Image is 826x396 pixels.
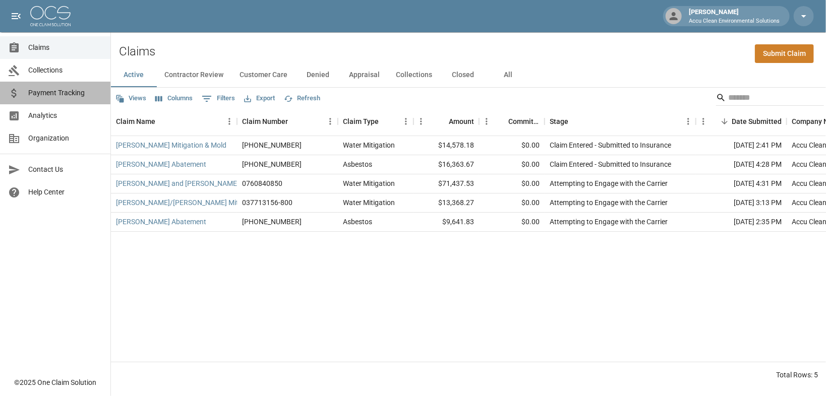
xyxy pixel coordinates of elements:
button: Export [242,91,277,106]
div: 01-009-116429 [242,217,302,227]
div: $13,368.27 [414,193,479,213]
div: dynamic tabs [111,63,826,87]
div: $0.00 [479,213,545,232]
div: [DATE] 4:28 PM [696,155,787,174]
a: [PERSON_NAME]/[PERSON_NAME] Mitigation [116,197,260,208]
div: Asbestos [343,159,372,169]
div: Water Mitigation [343,197,395,208]
span: Analytics [28,110,102,121]
span: Payment Tracking [28,88,102,98]
div: Claim Number [242,107,288,136]
div: Asbestos [343,217,372,227]
div: $0.00 [479,193,545,213]
div: Attempting to Engage with the Carrier [550,217,668,227]
div: Claim Number [237,107,338,136]
button: Sort [494,114,508,128]
div: Total Rows: 5 [776,370,818,380]
a: [PERSON_NAME] and [PERSON_NAME] [116,178,239,188]
button: Contractor Review [156,63,231,87]
p: Accu Clean Environmental Solutions [689,17,780,26]
button: Sort [379,114,393,128]
div: Date Submitted [696,107,787,136]
button: open drawer [6,6,26,26]
div: $16,363.67 [414,155,479,174]
div: Claim Name [116,107,155,136]
button: Menu [414,114,429,129]
a: Submit Claim [755,44,814,63]
div: Stage [550,107,568,136]
span: Contact Us [28,164,102,175]
div: $0.00 [479,136,545,155]
button: Menu [696,114,711,129]
div: [PERSON_NAME] [685,7,784,25]
button: Refresh [281,91,323,106]
div: Claim Type [343,107,379,136]
div: Water Mitigation [343,178,395,188]
div: Claim Name [111,107,237,136]
button: Menu [398,114,414,129]
div: $0.00 [479,155,545,174]
button: Show filters [199,91,238,107]
div: [DATE] 4:31 PM [696,174,787,193]
button: Sort [155,114,169,128]
div: Claim Type [338,107,414,136]
button: Customer Care [231,63,296,87]
button: Appraisal [341,63,388,87]
a: [PERSON_NAME] Abatement [116,217,206,227]
div: 300-0477590-2025 [242,140,302,150]
div: Amount [414,107,479,136]
div: $9,641.83 [414,213,479,232]
button: Sort [568,114,582,128]
span: Help Center [28,187,102,197]
div: [DATE] 3:13 PM [696,193,787,213]
div: Committed Amount [508,107,540,136]
button: Closed [440,63,486,87]
div: © 2025 One Claim Solution [14,377,96,387]
button: Views [113,91,149,106]
button: Menu [681,114,696,129]
a: [PERSON_NAME] Mitigation & Mold [116,140,226,150]
div: Claim Entered - Submitted to Insurance [550,140,671,150]
button: Sort [718,114,732,128]
span: Organization [28,133,102,144]
img: ocs-logo-white-transparent.png [30,6,71,26]
button: Menu [479,114,494,129]
button: All [486,63,531,87]
div: Attempting to Engage with the Carrier [550,197,668,208]
div: $71,437.53 [414,174,479,193]
button: Denied [296,63,341,87]
button: Sort [435,114,449,128]
div: Search [716,90,824,108]
button: Sort [288,114,302,128]
h2: Claims [119,44,155,59]
div: 037713156-800 [242,197,292,208]
div: [DATE] 2:41 PM [696,136,787,155]
button: Menu [222,114,237,129]
div: 01-009-08669 [242,159,302,169]
div: 0760840850 [242,178,282,188]
div: Committed Amount [479,107,545,136]
div: Water Mitigation [343,140,395,150]
div: $0.00 [479,174,545,193]
button: Menu [323,114,338,129]
div: Claim Entered - Submitted to Insurance [550,159,671,169]
span: Claims [28,42,102,53]
button: Active [111,63,156,87]
div: Amount [449,107,474,136]
div: Attempting to Engage with the Carrier [550,178,668,188]
span: Collections [28,65,102,76]
button: Collections [388,63,440,87]
div: Date Submitted [732,107,782,136]
div: [DATE] 2:35 PM [696,213,787,232]
a: [PERSON_NAME] Abatement [116,159,206,169]
button: Select columns [153,91,195,106]
div: Stage [545,107,696,136]
div: $14,578.18 [414,136,479,155]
